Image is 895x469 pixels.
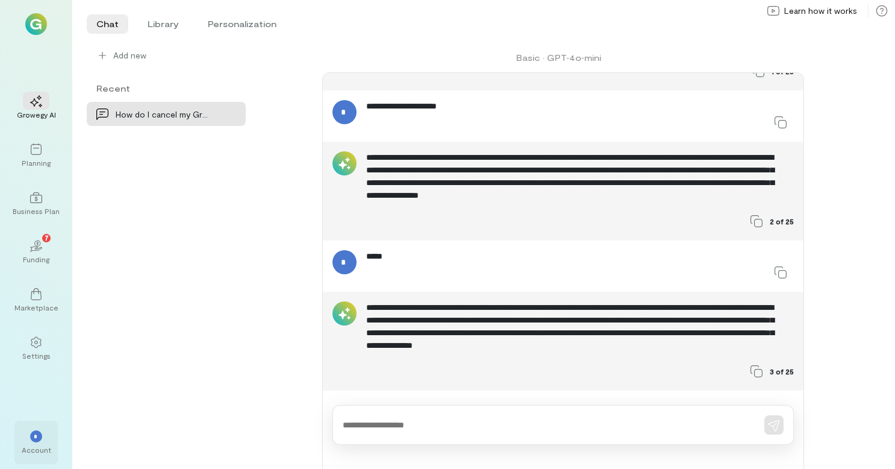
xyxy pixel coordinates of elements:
[45,232,49,243] span: 7
[17,110,56,119] div: Growegy AI
[87,82,246,95] div: Recent
[14,421,58,464] div: *Account
[87,14,128,34] li: Chat
[198,14,286,34] li: Personalization
[14,303,58,312] div: Marketplace
[116,108,210,121] div: How do I cancel my Growegy subscription?
[14,182,58,225] a: Business Plan
[22,158,51,168] div: Planning
[14,327,58,370] a: Settings
[14,279,58,322] a: Marketplace
[14,230,58,274] a: Funding
[14,86,58,129] a: Growegy AI
[113,49,236,61] span: Add new
[23,254,49,264] div: Funding
[770,216,794,226] span: 2 of 25
[22,445,51,455] div: Account
[22,351,51,360] div: Settings
[138,14,189,34] li: Library
[770,367,794,376] span: 3 of 25
[14,134,58,177] a: Planning
[784,5,857,17] span: Learn how it works
[13,206,60,216] div: Business Plan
